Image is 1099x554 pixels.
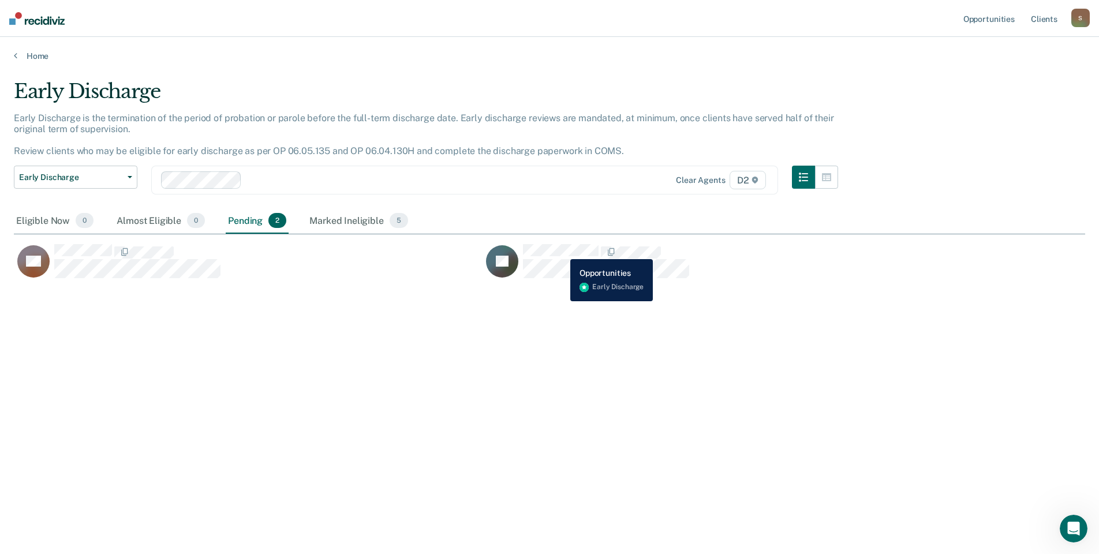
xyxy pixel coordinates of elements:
[390,213,408,228] span: 5
[187,213,205,228] span: 0
[268,213,286,228] span: 2
[483,244,951,290] div: CaseloadOpportunityCell-0402036
[307,208,410,234] div: Marked Ineligible5
[226,208,289,234] div: Pending2
[114,208,207,234] div: Almost Eligible0
[14,80,838,113] div: Early Discharge
[14,113,833,157] p: Early Discharge is the termination of the period of probation or parole before the full-term disc...
[19,173,123,182] span: Early Discharge
[9,12,65,25] img: Recidiviz
[76,213,94,228] span: 0
[1060,515,1087,542] iframe: Intercom live chat
[676,175,725,185] div: Clear agents
[14,244,483,290] div: CaseloadOpportunityCell-0792093
[730,171,766,189] span: D2
[14,208,96,234] div: Eligible Now0
[1071,9,1090,27] button: S
[14,166,137,189] button: Early Discharge
[14,51,1085,61] a: Home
